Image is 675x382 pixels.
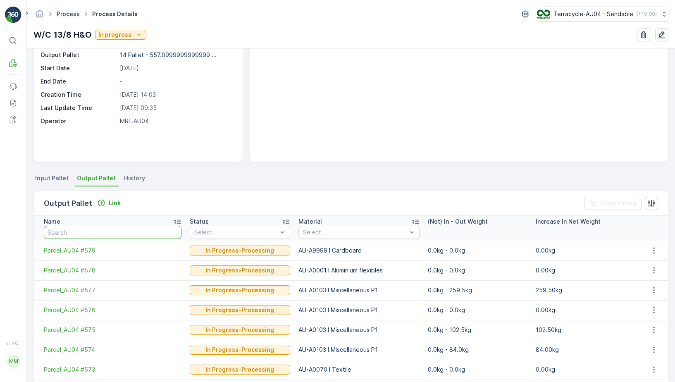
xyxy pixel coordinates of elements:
p: Creation Time [41,91,117,99]
p: In progress [98,31,131,39]
p: In Progress-Processing [205,306,274,314]
a: Parcel_AU04 #575 [44,326,181,334]
td: 0.0kg - 0.0kg [424,260,531,280]
button: In Progress-Processing [190,365,290,375]
td: 0.0kg - 102.5kg [424,320,531,340]
p: - [120,77,234,86]
p: (Net) In - Out Weight [428,217,488,226]
td: AU-A0103 I Miscellaneous P1 [294,300,424,320]
td: AU-A0001 I Aluminium flexibles [294,260,424,280]
td: 0.0kg - 0.0kg [424,241,531,260]
p: Clear Filters [601,199,637,208]
td: AU-A0103 I Miscellaneous P1 [294,320,424,340]
td: 259.50kg [532,280,639,300]
p: Terracycle-AU04 - Sendable [553,10,633,18]
p: 14 Pallet - 557.0999999999999 ... [120,51,217,58]
p: In Progress-Processing [205,326,274,334]
a: Parcel_AU04 #574 [44,346,181,354]
a: Parcel_AU04 #579 [44,246,181,255]
span: Output Pallet [77,174,116,182]
button: MM [5,347,21,375]
button: In Progress-Processing [190,325,290,335]
td: AU-A0103 I Miscellaneous P1 [294,280,424,300]
td: 0.0kg - 84.0kg [424,340,531,360]
p: W/C 13/8 H&O [33,29,92,41]
button: In progress [95,30,146,40]
button: In Progress-Processing [190,305,290,315]
a: Homepage [35,12,44,19]
td: AU-A9999 I Cardboard [294,241,424,260]
p: [DATE] [120,64,234,72]
td: 0.00kg [532,241,639,260]
p: Start Date [41,64,117,72]
td: AU-A0103 I Miscellaneous P1 [294,340,424,360]
input: Search [44,226,181,239]
p: [DATE] 09:35 [120,104,234,112]
td: 0.0kg - 0.0kg [424,300,531,320]
img: terracycle_logo.png [537,10,550,19]
td: 0.00kg [532,300,639,320]
p: ( +10:00 ) [637,11,657,17]
span: Process Details [91,10,139,18]
p: In Progress-Processing [205,286,274,294]
button: Clear Filters [584,197,642,210]
button: In Progress-Processing [190,246,290,255]
a: Parcel_AU04 #577 [44,286,181,294]
p: Status [190,217,209,226]
span: Input Pallet [35,174,69,182]
a: Process [57,10,80,17]
span: History [124,174,145,182]
div: MM [7,355,20,368]
p: Last Update Time [41,104,117,112]
td: 0.00kg [532,360,639,380]
p: Operator [41,117,117,125]
img: logo [5,7,21,23]
p: In Progress-Processing [205,365,274,374]
p: In Progress-Processing [205,266,274,275]
a: Parcel_AU04 #573 [44,365,181,374]
p: Link [109,199,121,207]
p: Output Pallet [41,51,117,59]
p: Output Pallet [44,198,92,209]
a: Parcel_AU04 #576 [44,306,181,314]
td: 102.50kg [532,320,639,340]
button: In Progress-Processing [190,285,290,295]
button: Link [94,198,124,208]
p: Select [303,228,407,236]
p: [DATE] 14:03 [120,91,234,99]
a: Parcel_AU04 #578 [44,266,181,275]
p: In Progress-Processing [205,246,274,255]
p: In Progress-Processing [205,346,274,354]
p: Material [298,217,322,226]
td: 0.00kg [532,260,639,280]
td: AU-A0070 I Textile [294,360,424,380]
td: 0.0kg - 259.5kg [424,280,531,300]
button: In Progress-Processing [190,265,290,275]
p: Name [44,217,60,226]
p: Select [194,228,277,236]
p: Increase In Net Weight [536,217,601,226]
button: In Progress-Processing [190,345,290,355]
span: v 1.48.1 [5,341,21,346]
p: MRF.AU04 [120,117,234,125]
p: End Date [41,77,117,86]
td: 0.0kg - 0.0kg [424,360,531,380]
td: 84.00kg [532,340,639,360]
button: Terracycle-AU04 - Sendable(+10:00) [537,7,668,21]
